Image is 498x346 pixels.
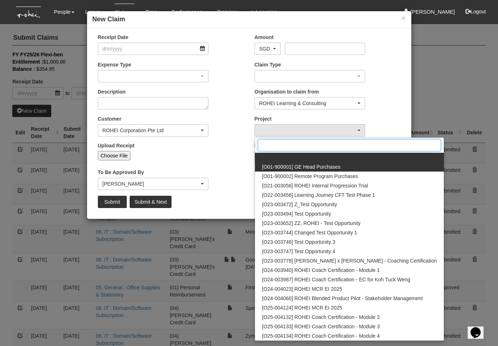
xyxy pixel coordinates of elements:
label: Organisation to claim from [255,88,319,95]
label: Description [98,88,126,95]
div: ROHEI Learning & Consulting [259,100,356,107]
span: [O22-003456] Learning Journey CFT Test Phase 1 [262,191,375,199]
span: [O25-004133] ROHEI Coach Certification - Module 3 [262,323,380,330]
span: [O23-003778] [PERSON_NAME] x [PERSON_NAME] - Coaching Certification [262,257,437,264]
div: SGD [259,45,272,52]
span: [O24-003987] ROHEI Coach Certification - EC for Koh Tuck Weng [262,276,411,283]
input: Submit & Next [130,196,171,208]
input: Choose File [98,151,131,160]
div: [PERSON_NAME] [103,180,200,187]
label: To Be Approved By [98,169,144,176]
span: [O24-003940] ROHEI Coach Certification - Module 1 [262,267,380,274]
label: Upload Receipt [98,142,135,149]
input: d/m/yyyy [98,43,209,55]
button: SGD [255,43,281,55]
span: [O23-003746] Test Opportunity 3 [262,238,335,246]
label: Customer [98,115,121,122]
span: [O24-004060] ROHEI Blended Product Pilot - Stakeholder Management [262,295,423,302]
b: New Claim [92,16,125,23]
label: Expense Type [98,61,131,68]
span: [O01-900001] GE Head Purchases [262,163,341,170]
label: Receipt Date [98,34,129,41]
span: [O25-004124] ROHEI MCR EI 2025 [262,304,342,311]
iframe: chat widget [468,317,491,339]
span: [O23-003747] Test Opportunity 4 [262,248,335,255]
span: [O23-003652] ZZ. ROHEI - Test Opportunity [262,220,361,227]
div: ROHEI Corporation Pte Ltd [103,127,200,134]
span: [O24-004023] ROHEI MCR EI 2025 [262,285,342,293]
span: [O23-003494] Test Opportunity [262,210,331,217]
button: ROHEI Corporation Pte Ltd [98,124,209,137]
label: Claim Type [255,61,281,68]
button: × [401,14,406,22]
button: Shuhui Lee [98,178,209,190]
label: Project [255,115,272,122]
span: [O25-004134] ROHEI Coach Certification - Module 4 [262,332,380,339]
span: [O23-003472] Z_Test Opportunity [262,201,337,208]
span: [O23-003744] Changed Test Opportunity 1 [262,229,358,236]
button: ROHEI Learning & Consulting [255,97,365,109]
span: [O01-900002] Remote Program Purchases [262,173,358,180]
span: [O25-004132] ROHEI Coach Certification - Module 2 [262,313,380,321]
input: Search [258,139,441,151]
input: Submit [98,196,127,208]
span: [O21-003056] ROHEI Internal Progression Trial [262,182,368,189]
label: Amount [255,34,274,41]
